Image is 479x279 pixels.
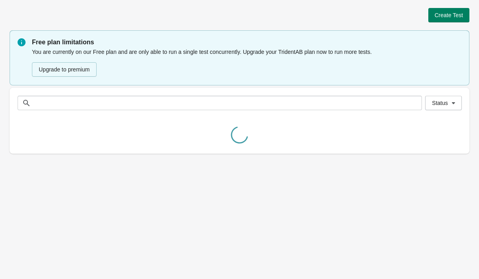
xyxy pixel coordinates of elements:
span: Status [432,100,448,106]
button: Status [425,96,462,110]
div: You are currently on our Free plan and are only able to run a single test concurrently. Upgrade y... [32,47,461,77]
button: Create Test [428,8,469,22]
button: Upgrade to premium [32,62,97,77]
p: Free plan limitations [32,38,461,47]
span: Create Test [435,12,463,18]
